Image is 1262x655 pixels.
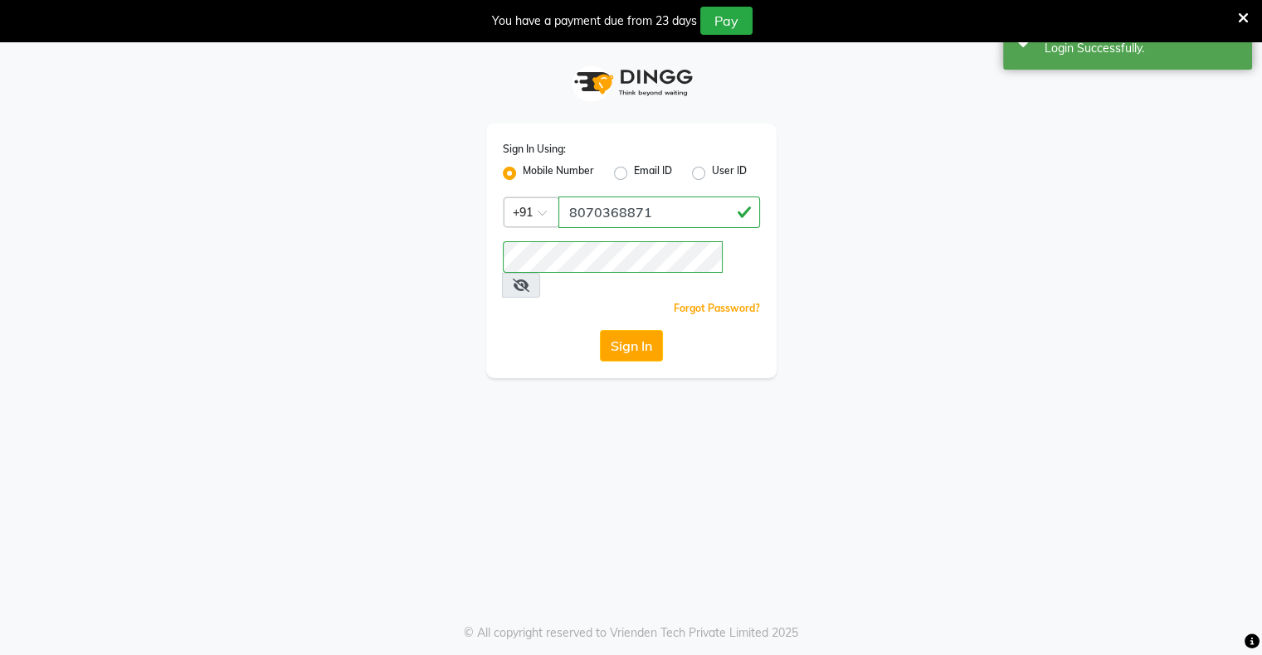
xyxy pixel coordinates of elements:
a: Forgot Password? [674,302,760,314]
input: Username [503,241,723,273]
div: Login Successfully. [1045,40,1240,57]
label: Mobile Number [523,163,594,183]
input: Username [558,196,760,228]
img: logo1.svg [565,58,698,107]
button: Sign In [600,330,663,361]
label: Email ID [634,163,672,183]
div: You have a payment due from 23 days [492,12,697,30]
button: Pay [700,7,753,35]
label: Sign In Using: [503,142,566,157]
label: User ID [712,163,747,183]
